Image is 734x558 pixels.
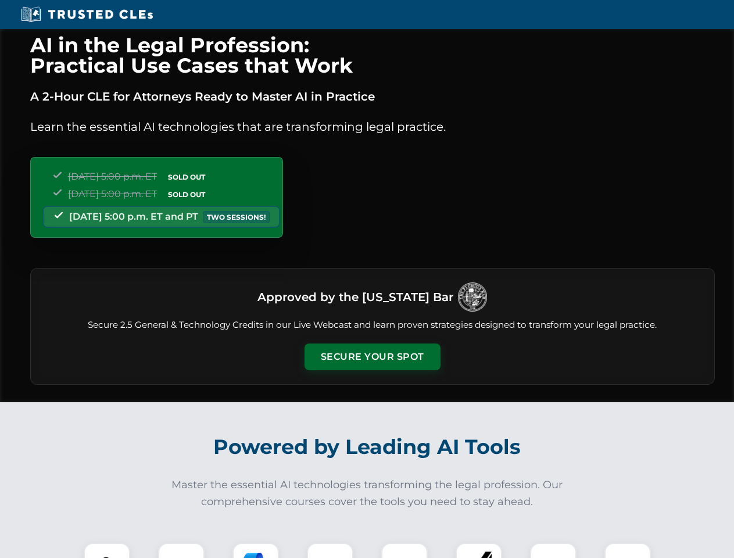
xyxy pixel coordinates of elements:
h2: Powered by Leading AI Tools [45,427,689,467]
p: A 2-Hour CLE for Attorneys Ready to Master AI in Practice [30,87,715,106]
h3: Approved by the [US_STATE] Bar [257,287,453,307]
img: Logo [458,282,487,312]
p: Learn the essential AI technologies that are transforming legal practice. [30,117,715,136]
span: SOLD OUT [164,171,209,183]
span: [DATE] 5:00 p.m. ET [68,171,157,182]
h1: AI in the Legal Profession: Practical Use Cases that Work [30,35,715,76]
span: [DATE] 5:00 p.m. ET [68,188,157,199]
p: Secure 2.5 General & Technology Credits in our Live Webcast and learn proven strategies designed ... [45,319,700,332]
button: Secure Your Spot [305,344,441,370]
p: Master the essential AI technologies transforming the legal profession. Our comprehensive courses... [164,477,571,510]
img: Trusted CLEs [17,6,156,23]
span: SOLD OUT [164,188,209,201]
